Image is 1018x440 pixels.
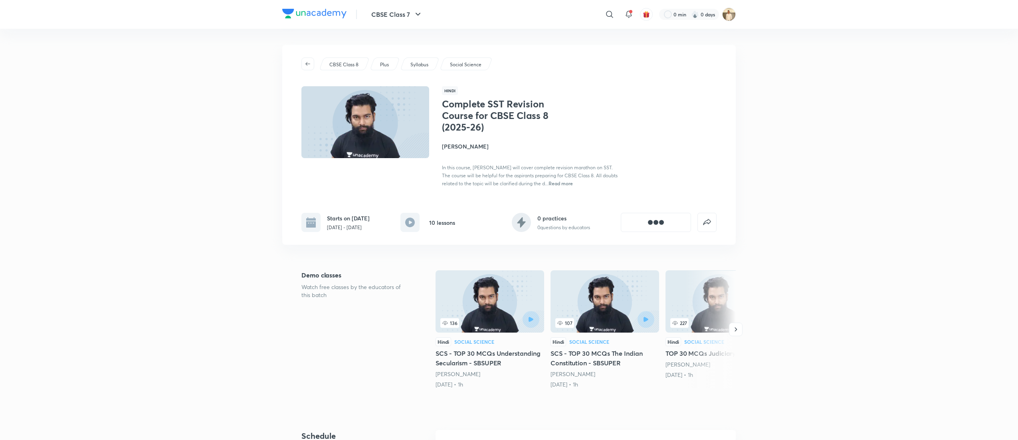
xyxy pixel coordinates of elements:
span: Read more [549,180,573,186]
a: 107HindiSocial ScienceSCS - TOP 30 MCQs The Indian Constitution - SBSUPER[PERSON_NAME][DATE] • 1h [551,270,659,388]
h5: SCS - TOP 30 MCQs Understanding Secularism - SBSUPER [436,349,544,368]
p: CBSE Class 8 [329,61,358,68]
p: Plus [380,61,389,68]
div: 6th Jul • 1h [665,371,774,379]
a: Social Science [449,61,483,68]
div: Sikandar Baig [551,370,659,378]
span: 136 [440,318,459,328]
a: [PERSON_NAME] [436,370,480,378]
h6: Starts on [DATE] [327,214,370,222]
div: Social Science [454,339,494,344]
h5: SCS - TOP 30 MCQs The Indian Constitution - SBSUPER [551,349,659,368]
img: Company Logo [282,9,347,18]
span: 227 [670,318,689,328]
a: [PERSON_NAME] [551,370,595,378]
button: CBSE Class 7 [366,6,428,22]
a: SCS - TOP 30 MCQs The Indian Constitution - SBSUPER [551,270,659,388]
div: Social Science [569,339,609,344]
span: 107 [555,318,574,328]
img: streak [691,10,699,18]
p: Syllabus [410,61,428,68]
div: Sikandar Baig [436,370,544,378]
div: Hindi [665,337,681,346]
button: false [697,213,717,232]
a: Syllabus [409,61,430,68]
p: Social Science [450,61,481,68]
img: Chandrakant Deshmukh [722,8,736,21]
p: 0 questions by educators [537,224,590,231]
div: Hindi [551,337,566,346]
button: [object Object] [621,213,691,232]
img: avatar [643,11,650,18]
div: Hindi [436,337,451,346]
button: avatar [640,8,653,21]
p: Watch free classes by the educators of this batch [301,283,410,299]
a: 227HindiSocial ScienceTOP 30 MCQs Judiciary - SBSUPER[PERSON_NAME][DATE] • 1h [665,270,774,379]
div: 23rd Jul • 1h [436,381,544,388]
a: Plus [379,61,390,68]
p: [DATE] - [DATE] [327,224,370,231]
a: SCS - TOP 30 MCQs Understanding Secularism - SBSUPER [436,270,544,388]
h5: TOP 30 MCQs Judiciary - SBSUPER [665,349,774,358]
span: Hindi [442,86,458,95]
div: Social Science [684,339,724,344]
div: Sikandar Baig [665,361,774,369]
a: 136HindiSocial ScienceSCS - TOP 30 MCQs Understanding Secularism - SBSUPER[PERSON_NAME][DATE] • 1h [436,270,544,388]
a: TOP 30 MCQs Judiciary - SBSUPER [665,270,774,379]
h4: [PERSON_NAME] [442,142,621,151]
a: CBSE Class 8 [328,61,360,68]
h6: 10 lessons [429,218,455,227]
h1: Complete SST Revision Course for CBSE Class 8 (2025-26) [442,98,572,133]
a: [PERSON_NAME] [665,361,710,368]
div: 28th Jul • 1h [551,381,659,388]
h6: 0 practices [537,214,590,222]
span: In this course, [PERSON_NAME] will cover complete revision marathon on SST. The course will be he... [442,165,618,186]
h5: Demo classes [301,270,410,280]
img: Thumbnail [300,85,430,159]
a: Company Logo [282,9,347,20]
